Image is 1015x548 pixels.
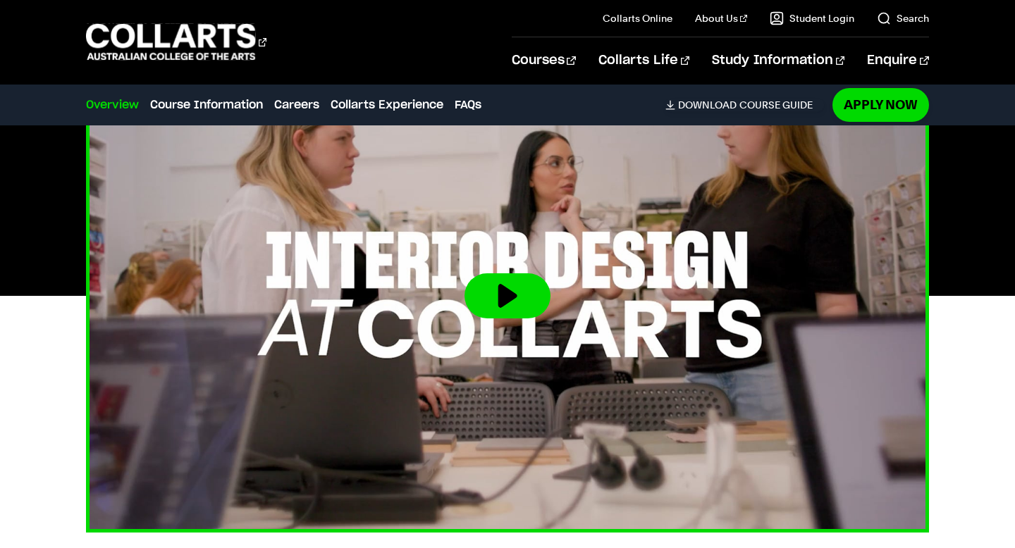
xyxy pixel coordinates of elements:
a: Student Login [770,11,854,25]
a: Search [877,11,929,25]
a: DownloadCourse Guide [665,99,824,111]
a: Courses [512,37,576,84]
span: Download [678,99,737,111]
a: FAQs [455,96,481,113]
a: Apply Now [832,88,929,121]
a: Collarts Online [603,11,672,25]
a: Collarts Experience [331,96,443,113]
a: Overview [86,96,139,113]
a: About Us [695,11,747,25]
a: Collarts Life [598,37,689,84]
a: Careers [274,96,319,113]
a: Course Information [150,96,263,113]
div: Go to homepage [86,22,266,62]
a: Enquire [867,37,928,84]
a: Study Information [712,37,844,84]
